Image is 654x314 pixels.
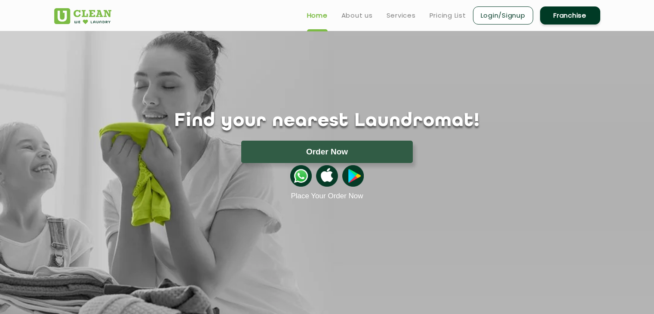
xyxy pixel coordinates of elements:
a: Home [307,10,328,21]
img: apple-icon.png [316,165,338,187]
a: Place Your Order Now [291,192,363,200]
h1: Find your nearest Laundromat! [48,111,607,132]
a: Services [387,10,416,21]
img: UClean Laundry and Dry Cleaning [54,8,111,24]
a: Login/Signup [473,6,533,25]
img: playstoreicon.png [342,165,364,187]
button: Order Now [241,141,413,163]
a: Franchise [540,6,600,25]
a: Pricing List [430,10,466,21]
a: About us [341,10,373,21]
img: whatsappicon.png [290,165,312,187]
